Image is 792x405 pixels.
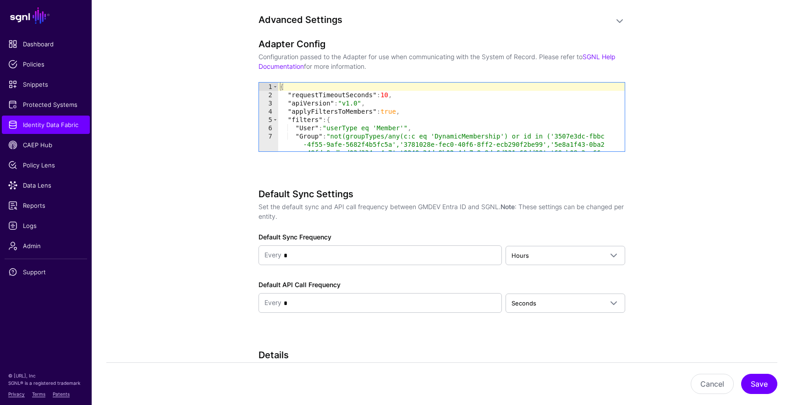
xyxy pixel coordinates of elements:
span: Data Lens [8,181,83,190]
span: Reports [8,201,83,210]
a: Logs [2,216,90,235]
span: Toggle code folding, rows 1 through 9 [273,83,278,91]
span: Dashboard [8,39,83,49]
div: Every [264,246,281,265]
a: Dashboard [2,35,90,53]
p: Configuration passed to the Adapter for use when communicating with the System of Record. Please ... [258,52,625,71]
p: © [URL], Inc [8,372,83,379]
label: Default API Call Frequency [258,280,341,289]
a: Data Lens [2,176,90,194]
span: Hours [511,252,529,259]
h3: Advanced Settings [258,14,607,25]
span: CAEP Hub [8,140,83,150]
a: Terms [32,391,45,397]
a: Policies [2,55,90,73]
span: Logs [8,221,83,230]
span: Snippets [8,80,83,89]
a: Admin [2,237,90,255]
div: 3 [259,99,278,107]
p: SGNL® is a registered trademark [8,379,83,387]
span: Seconds [511,300,536,307]
span: Identity Data Fabric [8,120,83,129]
a: Patents [53,391,70,397]
button: Cancel [691,374,734,394]
strong: Note [500,203,515,211]
a: Privacy [8,391,25,397]
a: SGNL [5,6,86,26]
div: 2 [259,91,278,99]
span: Policy Lens [8,161,83,170]
h3: Adapter Config [258,39,625,50]
span: Protected Systems [8,100,83,109]
h3: Details [258,350,625,361]
span: Toggle code folding, rows 5 through 8 [273,116,278,124]
button: Save [741,374,777,394]
a: Identity Data Fabric [2,116,90,134]
h3: Default Sync Settings [258,189,625,200]
div: 4 [259,107,278,116]
p: Set the default sync and API call frequency between GMDEV Entra ID and SGNL. : These settings can... [258,202,625,221]
span: Support [8,267,83,277]
a: Snippets [2,75,90,94]
div: 7 [259,132,278,165]
label: Default Sync Frequency [258,232,331,242]
a: Policy Lens [2,156,90,174]
a: CAEP Hub [2,136,90,154]
div: Every [264,294,281,312]
div: 1 [259,83,278,91]
div: 6 [259,124,278,132]
a: Protected Systems [2,95,90,114]
span: Admin [8,241,83,250]
a: Reports [2,196,90,215]
span: Policies [8,60,83,69]
div: 5 [259,116,278,124]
